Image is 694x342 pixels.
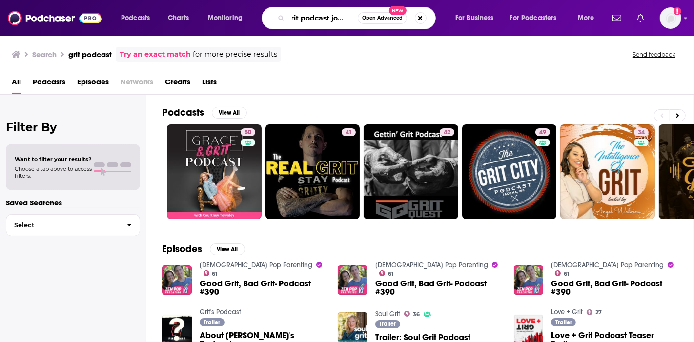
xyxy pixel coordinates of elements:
[193,49,277,60] span: for more precise results
[362,16,403,20] span: Open Advanced
[551,261,664,269] a: Zen Pop Parenting
[201,10,255,26] button: open menu
[375,261,488,269] a: Zen Pop Parenting
[162,243,202,255] h2: Episodes
[121,11,150,25] span: Podcasts
[413,312,420,317] span: 36
[212,107,247,119] button: View All
[571,10,607,26] button: open menu
[440,128,454,136] a: 42
[660,7,681,29] span: Logged in as emilyjherman
[114,10,163,26] button: open menu
[6,214,140,236] button: Select
[504,10,571,26] button: open menu
[388,272,393,276] span: 61
[6,198,140,207] p: Saved Searches
[555,320,572,325] span: Trailer
[551,280,678,296] a: Good Grit, Bad Grit- Podcast #390
[578,11,594,25] span: More
[202,74,217,94] a: Lists
[162,106,247,119] a: PodcastsView All
[162,10,195,26] a: Charts
[455,11,494,25] span: For Business
[77,74,109,94] a: Episodes
[68,50,112,59] h3: grit podcast
[404,311,420,317] a: 36
[514,265,544,295] img: Good Grit, Bad Grit- Podcast #390
[120,49,191,60] a: Try an exact match
[6,120,140,134] h2: Filter By
[8,9,102,27] img: Podchaser - Follow, Share and Rate Podcasts
[375,333,470,342] a: Trailer: Soul Grit Podcast
[15,156,92,162] span: Want to filter your results?
[595,310,602,315] span: 27
[346,128,352,138] span: 41
[449,10,506,26] button: open menu
[271,7,445,29] div: Search podcasts, credits, & more...
[162,106,204,119] h2: Podcasts
[358,12,407,24] button: Open AdvancedNew
[167,124,262,219] a: 50
[204,270,218,276] a: 61
[535,128,550,136] a: 49
[265,124,360,219] a: 41
[162,265,192,295] img: Good Grit, Bad Grit- Podcast #390
[6,222,119,228] span: Select
[200,280,327,296] a: Good Grit, Bad Grit- Podcast #390
[380,321,396,327] span: Trailer
[510,11,557,25] span: For Podcasters
[379,270,393,276] a: 61
[168,11,189,25] span: Charts
[375,310,400,318] a: Soul Grit
[342,128,356,136] a: 41
[338,312,367,342] img: Trailer: Soul Grit Podcast
[288,10,358,26] input: Search podcasts, credits, & more...
[660,7,681,29] img: User Profile
[12,74,21,94] span: All
[32,50,57,59] h3: Search
[539,128,546,138] span: 49
[245,128,251,138] span: 50
[633,10,648,26] a: Show notifications dropdown
[200,308,241,316] a: Grit's Podcast
[15,165,92,179] span: Choose a tab above to access filters.
[200,261,312,269] a: Zen Pop Parenting
[241,128,255,136] a: 50
[638,128,645,138] span: 34
[338,265,367,295] img: Good Grit, Bad Grit- Podcast #390
[630,50,678,59] button: Send feedback
[165,74,190,94] a: Credits
[444,128,450,138] span: 42
[121,74,153,94] span: Networks
[389,6,407,15] span: New
[462,124,557,219] a: 49
[674,7,681,15] svg: Add a profile image
[364,124,458,219] a: 42
[660,7,681,29] button: Show profile menu
[634,128,649,136] a: 34
[609,10,625,26] a: Show notifications dropdown
[212,272,217,276] span: 61
[210,243,245,255] button: View All
[204,320,220,325] span: Trailer
[587,309,602,315] a: 27
[208,11,243,25] span: Monitoring
[560,124,655,219] a: 34
[375,280,502,296] a: Good Grit, Bad Grit- Podcast #390
[555,270,569,276] a: 61
[551,308,583,316] a: Love + Grit
[564,272,569,276] span: 61
[33,74,65,94] a: Podcasts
